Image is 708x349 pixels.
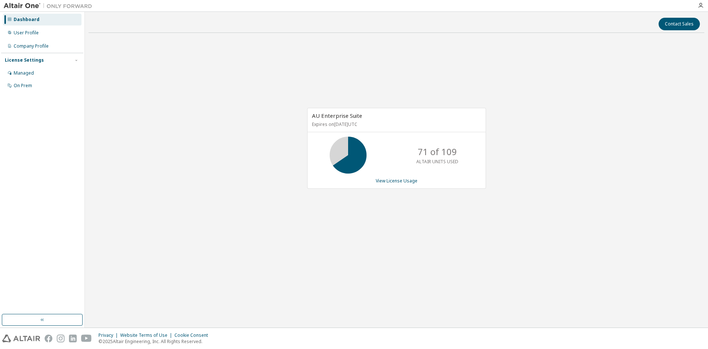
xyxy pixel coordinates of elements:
div: Dashboard [14,17,39,23]
div: Website Terms of Use [120,332,174,338]
div: Privacy [98,332,120,338]
div: License Settings [5,57,44,63]
img: Altair One [4,2,96,10]
a: View License Usage [376,178,417,184]
img: facebook.svg [45,335,52,342]
p: Expires on [DATE] UTC [312,121,479,127]
div: On Prem [14,83,32,89]
div: Cookie Consent [174,332,212,338]
div: Company Profile [14,43,49,49]
span: AU Enterprise Suite [312,112,362,119]
img: linkedin.svg [69,335,77,342]
img: youtube.svg [81,335,92,342]
div: User Profile [14,30,39,36]
p: © 2025 Altair Engineering, Inc. All Rights Reserved. [98,338,212,345]
button: Contact Sales [659,18,700,30]
p: 71 of 109 [418,146,457,158]
p: ALTAIR UNITS USED [416,158,458,165]
img: instagram.svg [57,335,65,342]
img: altair_logo.svg [2,335,40,342]
div: Managed [14,70,34,76]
